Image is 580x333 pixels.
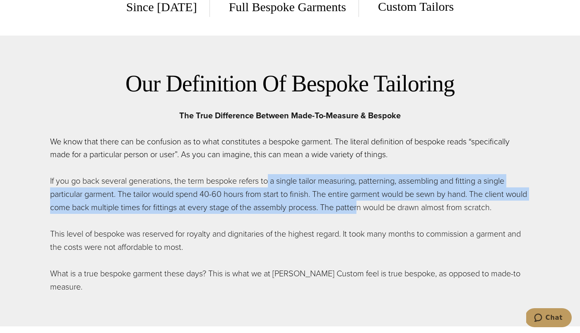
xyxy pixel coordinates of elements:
p: What is a true bespoke garment these days? This is what we at [PERSON_NAME] Custom feel is true b... [50,267,530,293]
iframe: Opens a widget where you can chat to one of our agents [526,308,572,329]
p: If you go back several generations, the term bespoke refers to a single tailor measuring, pattern... [50,174,530,214]
p: We know that there can be confusion as to what constitutes a bespoke garment. The literal definit... [50,135,530,161]
h2: Our Definition Of Bespoke Tailoring [50,69,530,98]
strong: The True Difference Between Made-To-Measure & Bespoke [179,109,401,122]
p: This level of bespoke was reserved for royalty and dignitaries of the highest regard. It took man... [50,227,530,254]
